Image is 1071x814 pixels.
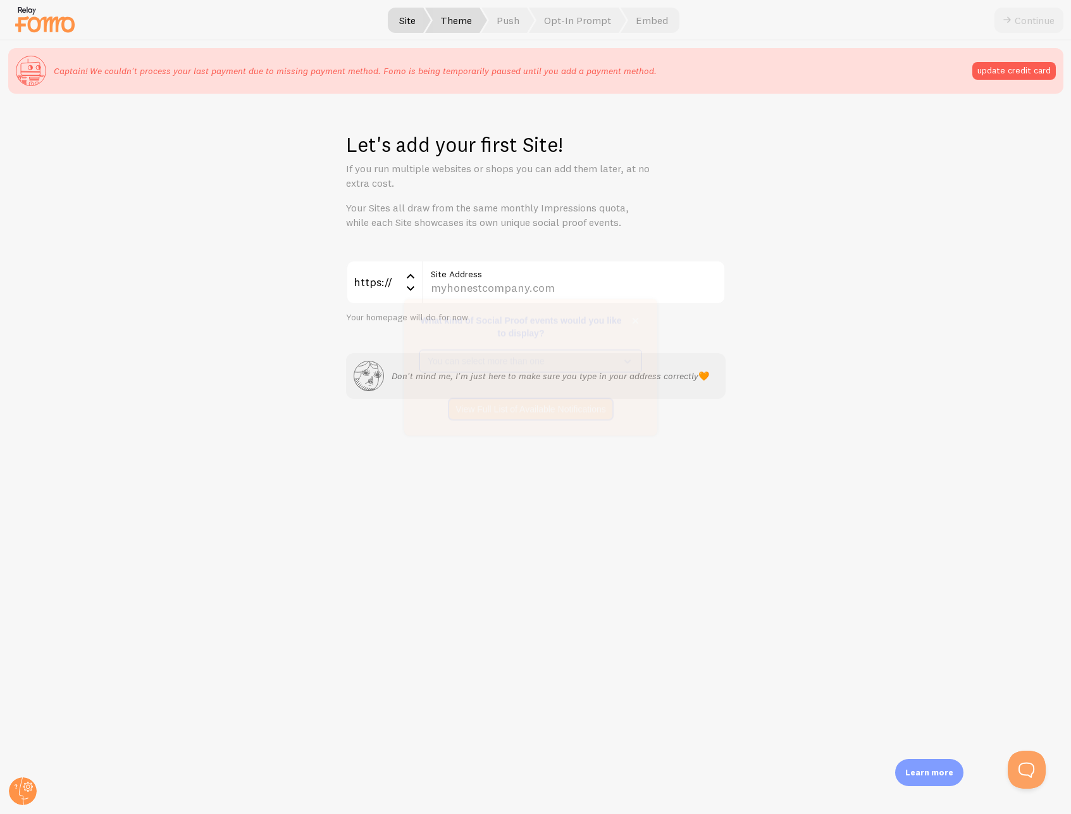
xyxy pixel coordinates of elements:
[54,65,657,77] p: Captain! We couldn't process your last payment due to missing payment method. Fomo is being tempo...
[419,389,642,412] button: You can select more than one
[455,442,606,455] p: View Full List of Available Notifications
[895,759,963,786] div: Learn more
[428,394,616,407] p: You can select more than one
[972,62,1056,80] button: update credit card
[346,260,422,304] div: https://
[422,260,726,282] label: Site Address
[905,767,953,779] p: Learn more
[346,201,650,230] p: Your Sites all draw from the same monthly Impressions quota, while each Site showcases its own un...
[422,260,726,304] input: myhonestcompany.com
[1008,751,1046,789] iframe: Help Scout Beacon - Open
[346,132,726,158] h1: Let's add your first Site!
[698,370,709,382] span: 🧡
[404,339,657,475] div: What kind of Social Proof events would you like to display?
[448,437,614,460] button: View Full List of Available Notifications
[629,354,642,367] button: close,
[419,354,642,379] p: What kind of Social Proof events would you like to display?
[346,312,726,323] div: Your homepage will do for now
[13,3,77,35] img: fomo-relay-logo-orange.svg
[346,161,650,191] p: If you run multiple websites or shops you can add them later, at no extra cost.
[392,370,709,382] p: Don't mind me, I'm just here to make sure you type in your address correctly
